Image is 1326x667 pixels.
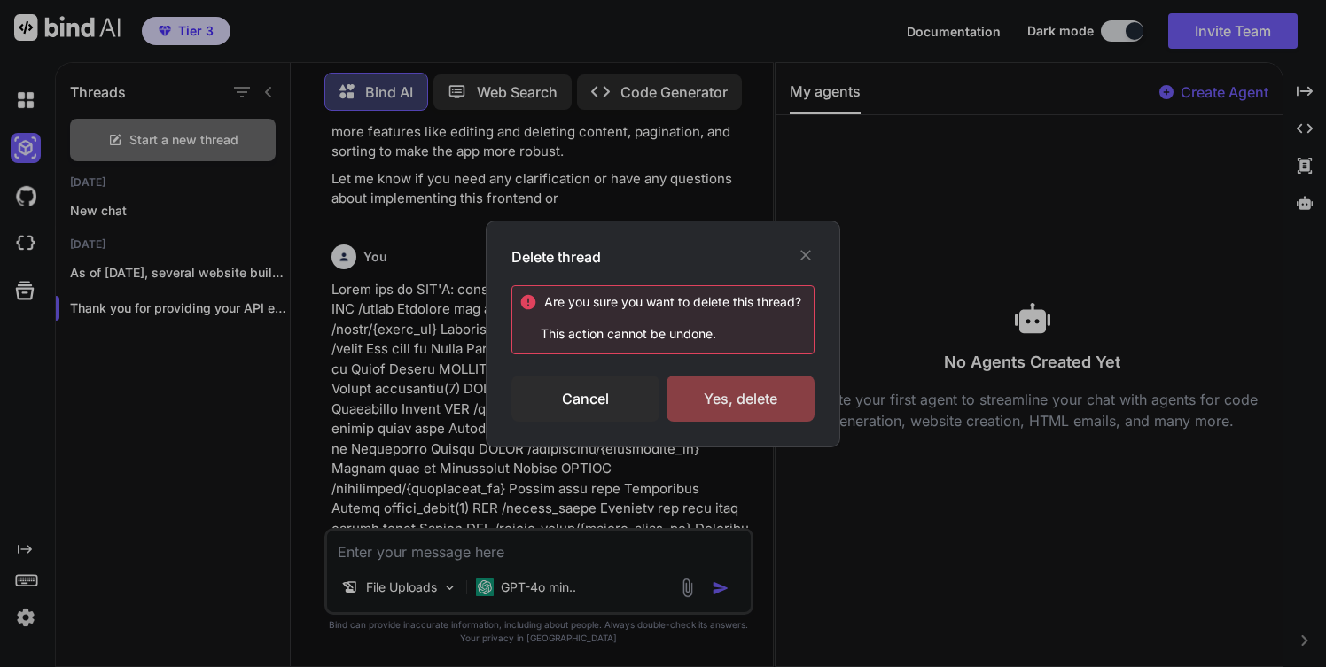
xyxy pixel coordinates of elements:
div: Are you sure you want to delete this ? [544,293,801,311]
div: Yes, delete [667,376,815,422]
span: thread [753,294,795,309]
div: Cancel [511,376,659,422]
p: This action cannot be undone. [519,325,814,343]
h3: Delete thread [511,246,601,268]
